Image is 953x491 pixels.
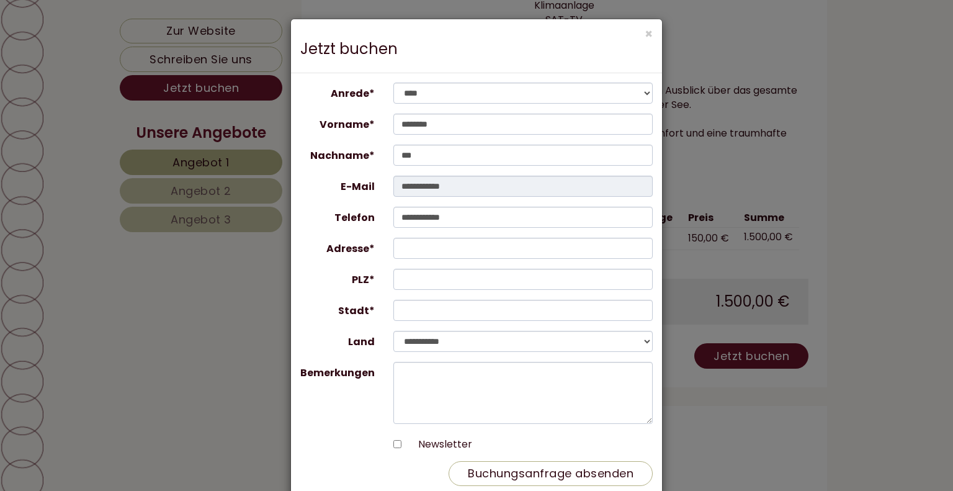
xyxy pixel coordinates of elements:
button: Buchungsanfrage absenden [449,461,653,486]
label: E-Mail [291,176,384,194]
label: Bemerkungen [291,362,384,381]
div: Hotel Tenz [19,38,215,48]
div: Guten Tag, wie können wir Ihnen helfen? [9,36,221,74]
h3: Jetzt buchen [300,41,653,57]
small: 11:23 [19,63,215,71]
label: Newsletter [406,438,472,452]
label: Adresse* [291,238,384,256]
label: Nachname* [291,145,384,163]
button: Senden [407,323,489,349]
label: Vorname* [291,114,384,132]
label: Land [291,331,384,349]
div: [DATE] [220,9,269,30]
label: Anrede* [291,83,384,101]
label: Telefon [291,207,384,225]
button: × [645,27,653,40]
label: Stadt* [291,300,384,318]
